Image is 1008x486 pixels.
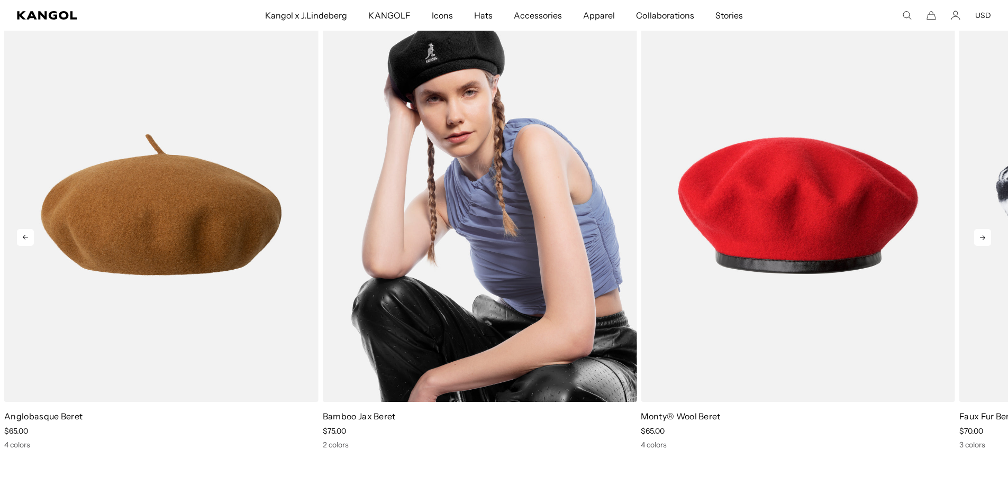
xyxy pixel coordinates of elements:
button: USD [975,11,991,20]
img: Anglobasque Beret [4,8,319,402]
span: $70.00 [959,426,983,436]
img: Bamboo Jax Beret [323,8,637,402]
a: Kangol [17,11,175,20]
button: Cart [927,11,936,20]
a: Account [951,11,960,20]
a: Bamboo Jax Beret [323,411,396,421]
a: Anglobasque Beret [4,411,83,421]
div: 4 colors [4,440,319,450]
span: $65.00 [4,426,28,436]
div: 5 of 10 [637,8,955,450]
div: 4 of 10 [319,8,637,450]
span: $65.00 [641,426,665,436]
a: Monty® Wool Beret [641,411,720,421]
div: 4 colors [641,440,955,450]
span: $75.00 [323,426,346,436]
div: 2 colors [323,440,637,450]
img: Monty® Wool Beret [641,8,955,402]
summary: Search here [902,11,912,20]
